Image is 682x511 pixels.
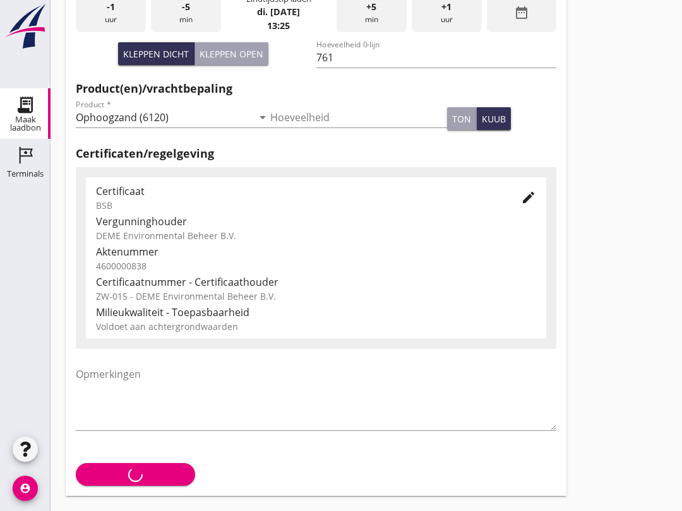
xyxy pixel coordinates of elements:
[76,364,556,430] textarea: Opmerkingen
[3,3,48,50] img: logo-small.a267ee39.svg
[200,47,263,61] div: Kleppen open
[76,107,253,127] input: Product *
[96,184,501,199] div: Certificaat
[96,214,536,229] div: Vergunninghouder
[482,112,506,126] div: kuub
[447,107,477,130] button: ton
[514,5,529,20] i: date_range
[13,476,38,501] i: account_circle
[76,145,556,162] h2: Certificaten/regelgeving
[96,229,536,242] div: DEME Environmental Beheer B.V.
[255,110,270,125] i: arrow_drop_down
[96,320,536,333] div: Voldoet aan achtergrondwaarden
[96,305,536,320] div: Milieukwaliteit - Toepasbaarheid
[257,6,300,18] strong: di. [DATE]
[76,80,556,97] h2: Product(en)/vrachtbepaling
[270,107,447,127] input: Hoeveelheid
[521,190,536,205] i: edit
[118,42,194,65] button: Kleppen dicht
[316,47,557,68] input: Hoeveelheid 0-lijn
[123,47,189,61] div: Kleppen dicht
[96,274,536,290] div: Certificaatnummer - Certificaathouder
[96,199,501,212] div: BSB
[452,112,471,126] div: ton
[477,107,511,130] button: kuub
[96,259,536,273] div: 4600000838
[267,20,290,32] strong: 13:25
[194,42,268,65] button: Kleppen open
[96,290,536,303] div: ZW-015 - DEME Environmental Beheer B.V.
[96,244,536,259] div: Aktenummer
[7,170,44,178] div: Terminals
